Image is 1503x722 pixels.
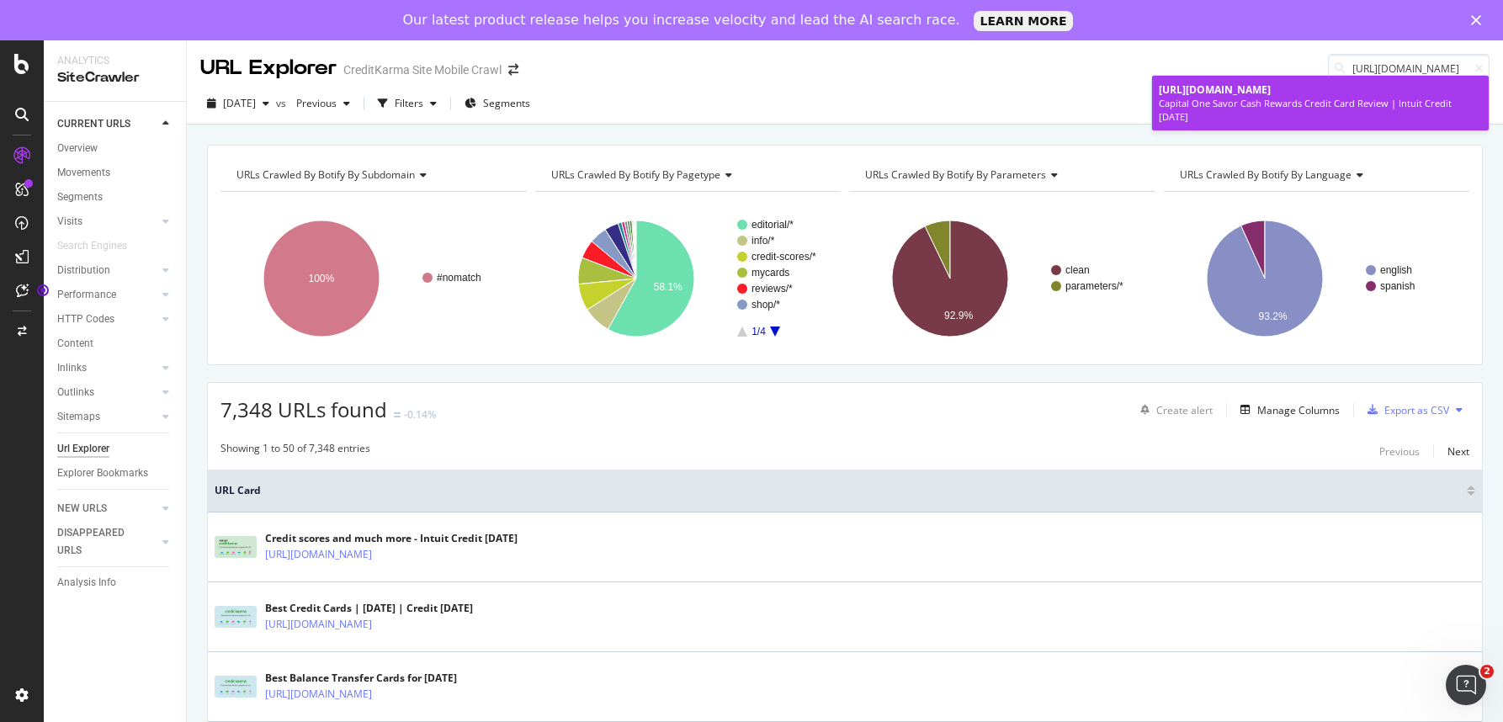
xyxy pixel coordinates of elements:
div: Analytics [57,54,173,68]
a: Url Explorer [57,440,174,458]
img: main image [215,676,257,698]
a: LEARN MORE [974,11,1074,31]
text: credit-scores/* [751,251,816,263]
img: Equal [394,412,401,417]
span: 2 [1480,665,1494,678]
div: Segments [57,188,103,206]
div: Explorer Bookmarks [57,465,148,482]
div: Our latest product release helps you increase velocity and lead the AI search race. [403,12,960,29]
div: Showing 1 to 50 of 7,348 entries [220,441,370,461]
text: clean [1065,264,1090,276]
h4: URLs Crawled By Botify By pagetype [548,162,826,188]
svg: A chart. [849,205,1155,352]
a: CURRENT URLS [57,115,157,133]
iframe: Intercom live chat [1446,665,1486,705]
h4: URLs Crawled By Botify By language [1176,162,1455,188]
a: Movements [57,164,174,182]
span: Segments [483,96,530,110]
div: Search Engines [57,237,127,255]
svg: A chart. [220,205,527,352]
text: 1/4 [751,326,766,337]
button: Export as CSV [1361,396,1449,423]
span: vs [276,96,289,110]
a: Visits [57,213,157,231]
button: Segments [458,90,537,117]
a: [URL][DOMAIN_NAME] [265,616,372,633]
text: parameters/* [1065,280,1123,292]
div: Best Balance Transfer Cards for [DATE] [265,671,457,686]
div: SiteCrawler [57,68,173,88]
div: arrow-right-arrow-left [508,64,518,76]
div: Overview [57,140,98,157]
div: Best Credit Cards | [DATE] | Credit [DATE] [265,601,473,616]
span: 7,348 URLs found [220,396,387,423]
div: Distribution [57,262,110,279]
svg: A chart. [1164,205,1470,352]
div: Previous [1379,444,1420,459]
div: Url Explorer [57,440,109,458]
a: Content [57,335,174,353]
a: [URL][DOMAIN_NAME] [265,546,372,563]
a: HTTP Codes [57,311,157,328]
div: Performance [57,286,116,304]
h4: URLs Crawled By Botify By parameters [862,162,1140,188]
div: -0.14% [404,407,436,422]
span: URL Card [215,483,1463,498]
div: NEW URLS [57,500,107,518]
a: Distribution [57,262,157,279]
div: Manage Columns [1257,403,1340,417]
div: Analysis Info [57,574,116,592]
div: Export as CSV [1384,403,1449,417]
text: spanish [1380,280,1415,292]
a: Performance [57,286,157,304]
a: [URL][DOMAIN_NAME] [265,686,372,703]
text: 92.9% [944,310,973,321]
div: Content [57,335,93,353]
a: Outlinks [57,384,157,401]
a: Segments [57,188,174,206]
button: Previous [1379,441,1420,461]
div: Create alert [1156,403,1213,417]
a: Overview [57,140,174,157]
span: [URL][DOMAIN_NAME] [1159,82,1271,97]
a: NEW URLS [57,500,157,518]
text: editorial/* [751,219,794,231]
div: Visits [57,213,82,231]
text: 100% [309,273,335,284]
div: Filters [395,96,423,110]
span: URLs Crawled By Botify By parameters [865,167,1046,182]
button: Previous [289,90,357,117]
text: #nomatch [437,272,481,284]
span: URLs Crawled By Botify By pagetype [551,167,720,182]
button: Next [1447,441,1469,461]
text: mycards [751,267,789,279]
div: Capital One Savor Cash Rewards Credit Card Review | Intuit Credit [DATE] [1159,97,1482,123]
span: 2025 Aug. 9th [223,96,256,110]
a: DISAPPEARED URLS [57,524,157,560]
img: main image [215,606,257,628]
a: [URL][DOMAIN_NAME]Capital One Savor Cash Rewards Credit Card Review | Intuit Credit [DATE] [1152,76,1489,130]
div: Tooltip anchor [35,283,50,298]
span: URLs Crawled By Botify By subdomain [236,167,415,182]
div: Credit scores and much more - Intuit Credit [DATE] [265,531,518,546]
a: Sitemaps [57,408,157,426]
a: Inlinks [57,359,157,377]
a: Analysis Info [57,574,174,592]
a: Search Engines [57,237,144,255]
text: shop/* [751,299,780,311]
div: CreditKarma Site Mobile Crawl [343,61,502,78]
div: Movements [57,164,110,182]
button: Create alert [1134,396,1213,423]
div: Outlinks [57,384,94,401]
button: Manage Columns [1234,400,1340,420]
svg: A chart. [535,205,842,352]
div: Sitemaps [57,408,100,426]
text: reviews/* [751,283,793,295]
input: Find a URL [1328,54,1490,83]
text: 58.1% [653,281,682,293]
a: Explorer Bookmarks [57,465,174,482]
div: URL Explorer [200,54,337,82]
div: DISAPPEARED URLS [57,524,142,560]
